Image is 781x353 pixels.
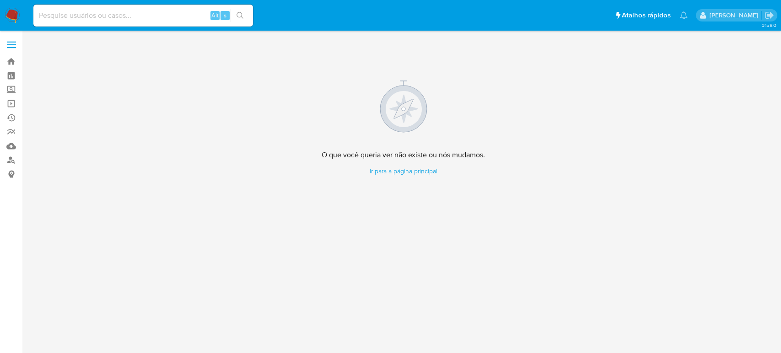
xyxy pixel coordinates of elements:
p: erico.trevizan@mercadopago.com.br [710,11,761,20]
a: Sair [765,11,774,20]
span: s [224,11,226,20]
a: Ir para a página principal [322,167,485,176]
input: Pesquise usuários ou casos... [33,10,253,21]
span: Alt [211,11,219,20]
span: Atalhos rápidos [622,11,671,20]
a: Notificações [680,11,688,19]
button: search-icon [231,9,249,22]
h4: O que você queria ver não existe ou nós mudamos. [322,150,485,160]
